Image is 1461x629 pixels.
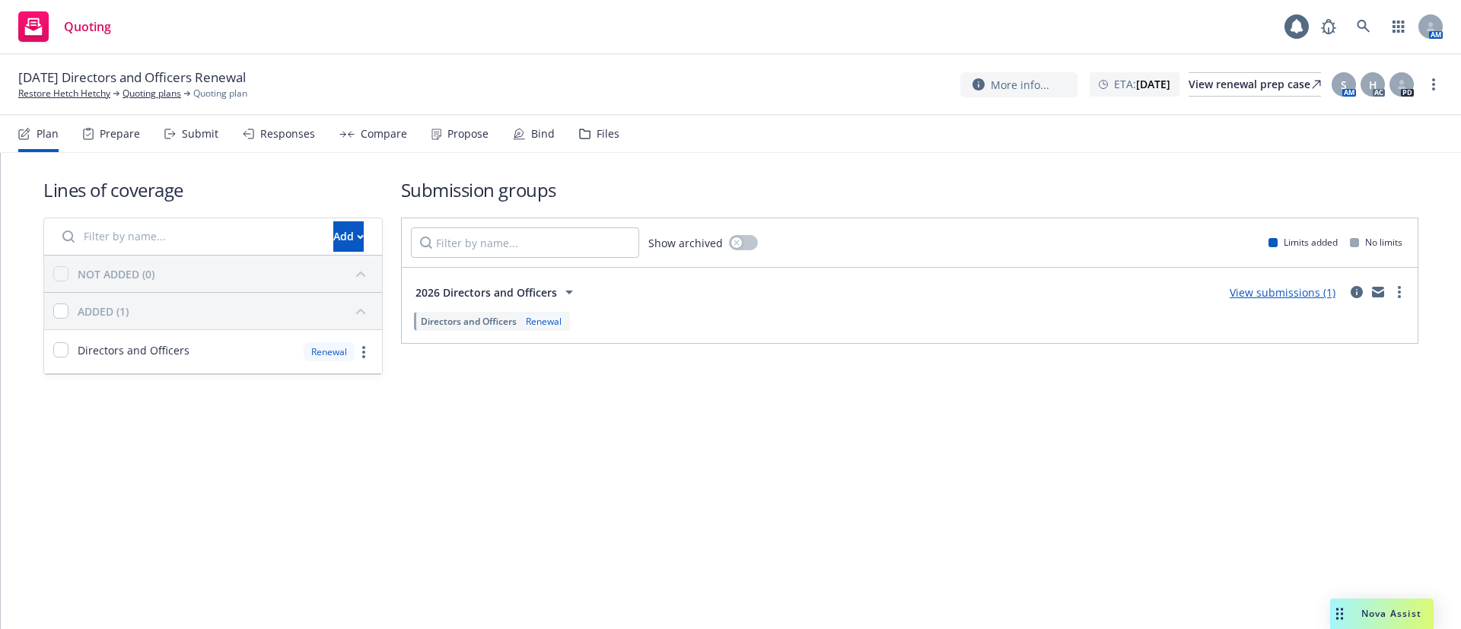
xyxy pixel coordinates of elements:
[78,262,373,286] button: NOT ADDED (0)
[960,72,1077,97] button: More info...
[1424,75,1443,94] a: more
[78,303,129,319] div: ADDED (1)
[64,21,111,33] span: Quoting
[361,128,407,140] div: Compare
[1390,283,1408,301] a: more
[123,87,181,100] a: Quoting plans
[18,68,246,87] span: [DATE] Directors and Officers Renewal
[1361,607,1421,620] span: Nova Assist
[411,277,583,307] button: 2026 Directors and Officers
[333,221,364,252] button: Add
[1369,77,1377,93] span: H
[447,128,489,140] div: Propose
[18,87,110,100] a: Restore Hetch Hetchy
[182,128,218,140] div: Submit
[991,77,1049,93] span: More info...
[1330,599,1349,629] div: Drag to move
[43,177,383,202] h1: Lines of coverage
[1230,285,1335,300] a: View submissions (1)
[355,343,373,361] a: more
[1369,283,1387,301] a: mail
[1114,76,1170,92] span: ETA :
[37,128,59,140] div: Plan
[78,342,189,358] span: Directors and Officers
[333,222,364,251] div: Add
[415,284,557,300] span: 2026 Directors and Officers
[193,87,247,100] span: Quoting plan
[1330,599,1434,629] button: Nova Assist
[1189,73,1321,96] div: View renewal prep case
[53,221,324,252] input: Filter by name...
[531,128,555,140] div: Bind
[411,227,639,258] input: Filter by name...
[304,342,355,361] div: Renewal
[401,177,1418,202] h1: Submission groups
[1348,283,1366,301] a: circleInformation
[1383,11,1414,42] a: Switch app
[597,128,619,140] div: Files
[648,235,723,251] span: Show archived
[78,266,154,282] div: NOT ADDED (0)
[260,128,315,140] div: Responses
[78,299,373,323] button: ADDED (1)
[523,315,565,328] div: Renewal
[421,315,517,328] span: Directors and Officers
[1350,236,1402,249] div: No limits
[1189,72,1321,97] a: View renewal prep case
[1268,236,1338,249] div: Limits added
[12,5,117,48] a: Quoting
[1313,11,1344,42] a: Report a Bug
[1348,11,1379,42] a: Search
[1136,77,1170,91] strong: [DATE]
[100,128,140,140] div: Prepare
[1341,77,1347,93] span: S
